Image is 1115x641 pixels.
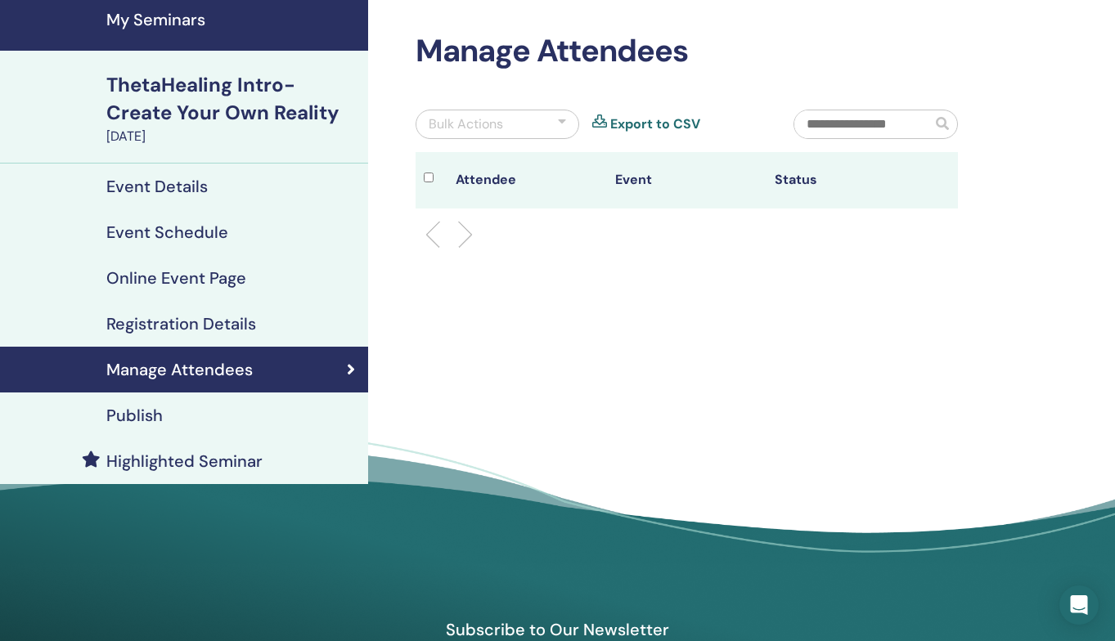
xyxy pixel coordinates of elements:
div: [DATE] [106,127,358,146]
h4: Subscribe to Our Newsletter [369,619,747,640]
h4: Event Schedule [106,222,228,242]
div: Open Intercom Messenger [1059,585,1099,625]
h4: Manage Attendees [106,360,253,379]
h4: Event Details [106,177,208,196]
h4: Publish [106,406,163,425]
th: Attendee [447,152,607,208]
h4: My Seminars [106,10,358,29]
div: ThetaHealing Intro- Create Your Own Reality [106,71,358,127]
th: Status [767,152,926,208]
th: Event [607,152,767,208]
h4: Highlighted Seminar [106,451,263,471]
a: Export to CSV [610,114,700,134]
h4: Online Event Page [106,268,246,288]
div: Bulk Actions [429,114,503,134]
h2: Manage Attendees [416,33,958,70]
h4: Registration Details [106,314,256,334]
a: ThetaHealing Intro- Create Your Own Reality[DATE] [97,71,368,146]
